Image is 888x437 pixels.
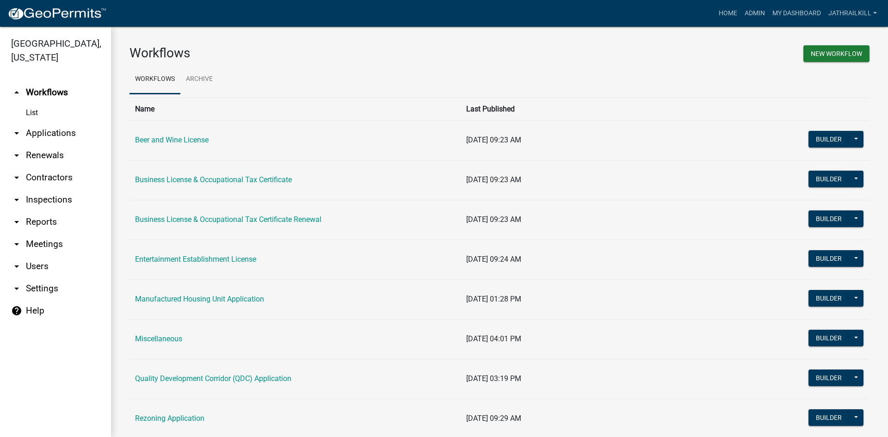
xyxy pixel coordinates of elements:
i: arrow_drop_down [11,128,22,139]
a: Workflows [129,65,180,94]
button: Builder [808,210,849,227]
span: [DATE] 03:19 PM [466,374,521,383]
a: Miscellaneous [135,334,182,343]
button: Builder [808,131,849,148]
button: Builder [808,330,849,346]
span: [DATE] 09:23 AM [466,175,521,184]
i: arrow_drop_down [11,283,22,294]
th: Last Published [461,98,757,120]
a: Manufactured Housing Unit Application [135,295,264,303]
i: arrow_drop_down [11,150,22,161]
span: [DATE] 09:23 AM [466,215,521,224]
a: Jathrailkill [825,5,881,22]
a: Entertainment Establishment License [135,255,256,264]
span: [DATE] 01:28 PM [466,295,521,303]
i: arrow_drop_down [11,216,22,228]
button: New Workflow [803,45,869,62]
button: Builder [808,409,849,426]
span: [DATE] 09:23 AM [466,135,521,144]
a: Business License & Occupational Tax Certificate Renewal [135,215,321,224]
button: Builder [808,290,849,307]
a: Archive [180,65,218,94]
span: [DATE] 09:24 AM [466,255,521,264]
button: Builder [808,250,849,267]
span: [DATE] 09:29 AM [466,414,521,423]
a: Business License & Occupational Tax Certificate [135,175,292,184]
a: Quality Development Corridor (QDC) Application [135,374,291,383]
i: arrow_drop_down [11,239,22,250]
a: Admin [741,5,769,22]
th: Name [129,98,461,120]
button: Builder [808,369,849,386]
i: arrow_drop_down [11,194,22,205]
a: Beer and Wine License [135,135,209,144]
i: arrow_drop_up [11,87,22,98]
i: arrow_drop_down [11,172,22,183]
span: [DATE] 04:01 PM [466,334,521,343]
h3: Workflows [129,45,493,61]
i: help [11,305,22,316]
a: Rezoning Application [135,414,204,423]
a: My Dashboard [769,5,825,22]
a: Home [715,5,741,22]
i: arrow_drop_down [11,261,22,272]
button: Builder [808,171,849,187]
